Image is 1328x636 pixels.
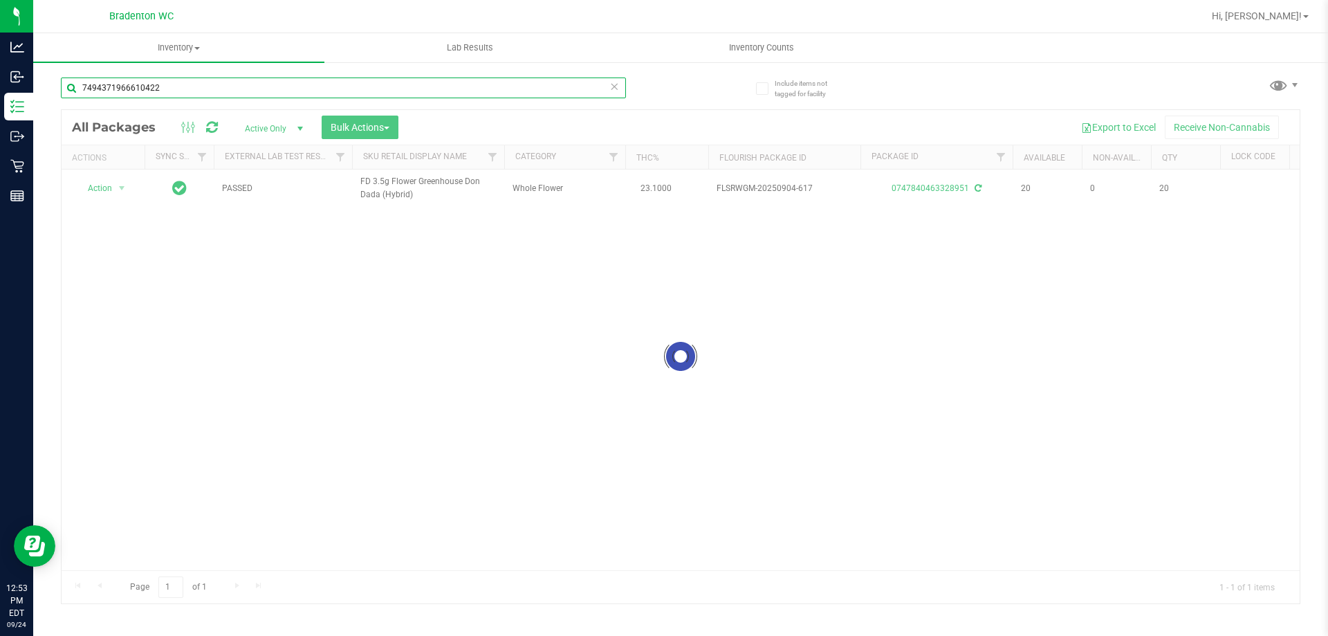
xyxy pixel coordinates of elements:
a: Inventory Counts [616,33,907,62]
inline-svg: Inventory [10,100,24,113]
inline-svg: Inbound [10,70,24,84]
span: Hi, [PERSON_NAME]! [1212,10,1302,21]
a: Lab Results [324,33,616,62]
span: Inventory Counts [710,42,813,54]
span: Lab Results [428,42,512,54]
inline-svg: Retail [10,159,24,173]
p: 12:53 PM EDT [6,582,27,619]
span: Inventory [33,42,324,54]
inline-svg: Outbound [10,129,24,143]
p: 09/24 [6,619,27,630]
iframe: Resource center [14,525,55,567]
span: Clear [609,78,619,96]
input: Search Package ID, Item Name, SKU, Lot or Part Number... [61,78,626,98]
a: Inventory [33,33,324,62]
inline-svg: Reports [10,189,24,203]
span: Include items not tagged for facility [775,78,844,99]
inline-svg: Analytics [10,40,24,54]
span: Bradenton WC [109,10,174,22]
